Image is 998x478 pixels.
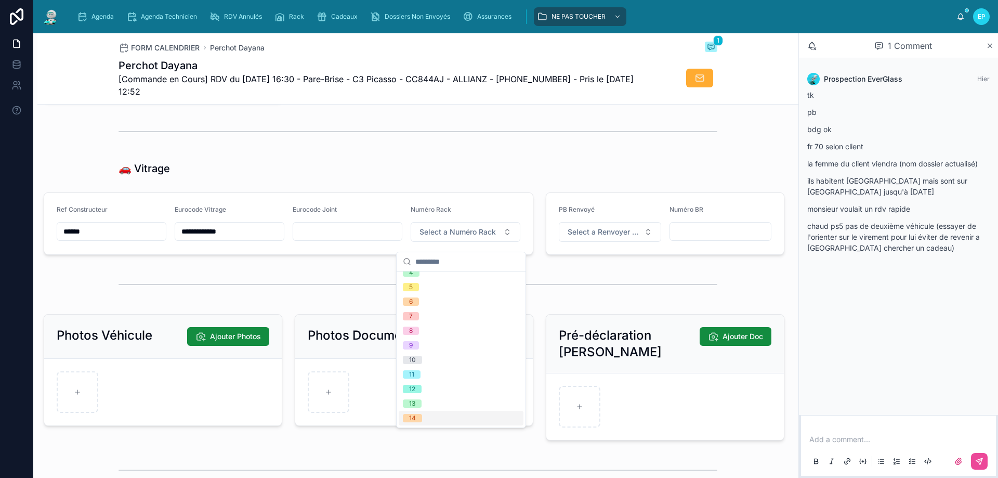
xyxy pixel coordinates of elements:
[409,399,415,408] div: 13
[807,141,990,152] p: fr 70 selon client
[74,7,121,26] a: Agenda
[411,205,451,213] span: Numéro Rack
[175,205,226,213] span: Eurocode Vitrage
[331,12,358,21] span: Cadeaux
[289,12,304,21] span: Rack
[367,7,457,26] a: Dossiers Non Envoyés
[459,7,519,26] a: Assurances
[42,8,60,25] img: App logo
[409,356,416,364] div: 10
[409,327,413,335] div: 8
[559,327,700,360] h2: Pré-déclaration [PERSON_NAME]
[57,327,152,344] h2: Photos Véhicule
[123,7,204,26] a: Agenda Technicien
[551,12,606,21] span: NE PAS TOUCHER
[978,12,986,21] span: EP
[559,222,661,242] button: Select Button
[271,7,311,26] a: Rack
[224,12,262,21] span: RDV Annulés
[119,58,639,73] h1: Perchot Dayana
[419,227,496,237] span: Select a Numéro Rack
[888,40,932,52] span: 1 Comment
[807,124,990,135] p: bdg ok
[210,43,265,53] a: Perchot Dayana
[293,205,337,213] span: Eurocode Joint
[385,12,450,21] span: Dossiers Non Envoyés
[409,298,413,306] div: 6
[807,175,990,197] p: ils habitent [GEOGRAPHIC_DATA] mais sont sur [GEOGRAPHIC_DATA] jusqu'à [DATE]
[559,205,595,213] span: PB Renvoyé
[807,221,990,253] p: chaud ps5 pas de deuxième véhicule (essayer de l'orienter sur le virement pour lui éviter de reve...
[723,331,763,342] span: Ajouter Doc
[824,74,902,84] span: Prospection EverGlass
[397,272,526,428] div: Suggestions
[313,7,365,26] a: Cadeaux
[409,414,416,422] div: 14
[409,268,413,277] div: 4
[409,312,413,320] div: 7
[119,73,639,98] span: [Commande en Cours] RDV du [DATE] 16:30 - Pare-Brise - C3 Picasso - CC844AJ - ALLIANZ - [PHONE_NU...
[57,205,108,213] span: Ref Constructeur
[131,43,200,53] span: FORM CALENDRIER
[568,227,640,237] span: Select a Renvoyer Vitrage
[141,12,197,21] span: Agenda Technicien
[210,331,261,342] span: Ajouter Photos
[700,327,771,346] button: Ajouter Doc
[807,203,990,214] p: monsieur voulait un rdv rapide
[119,161,170,176] h1: 🚗 Vitrage
[409,385,415,393] div: 12
[409,370,414,379] div: 11
[206,7,269,26] a: RDV Annulés
[477,12,511,21] span: Assurances
[308,327,420,344] h2: Photos Documents
[977,75,990,83] span: Hier
[69,5,956,28] div: scrollable content
[409,283,413,291] div: 5
[807,158,990,169] p: la femme du client viendra (nom dossier actualisé)
[119,43,200,53] a: FORM CALENDRIER
[713,35,723,46] span: 1
[411,222,520,242] button: Select Button
[409,341,413,350] div: 9
[705,42,717,54] button: 1
[91,12,114,21] span: Agenda
[807,107,990,118] p: pb
[187,327,269,346] button: Ajouter Photos
[807,89,990,100] p: tk
[534,7,626,26] a: NE PAS TOUCHER
[669,205,703,213] span: Numéro BR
